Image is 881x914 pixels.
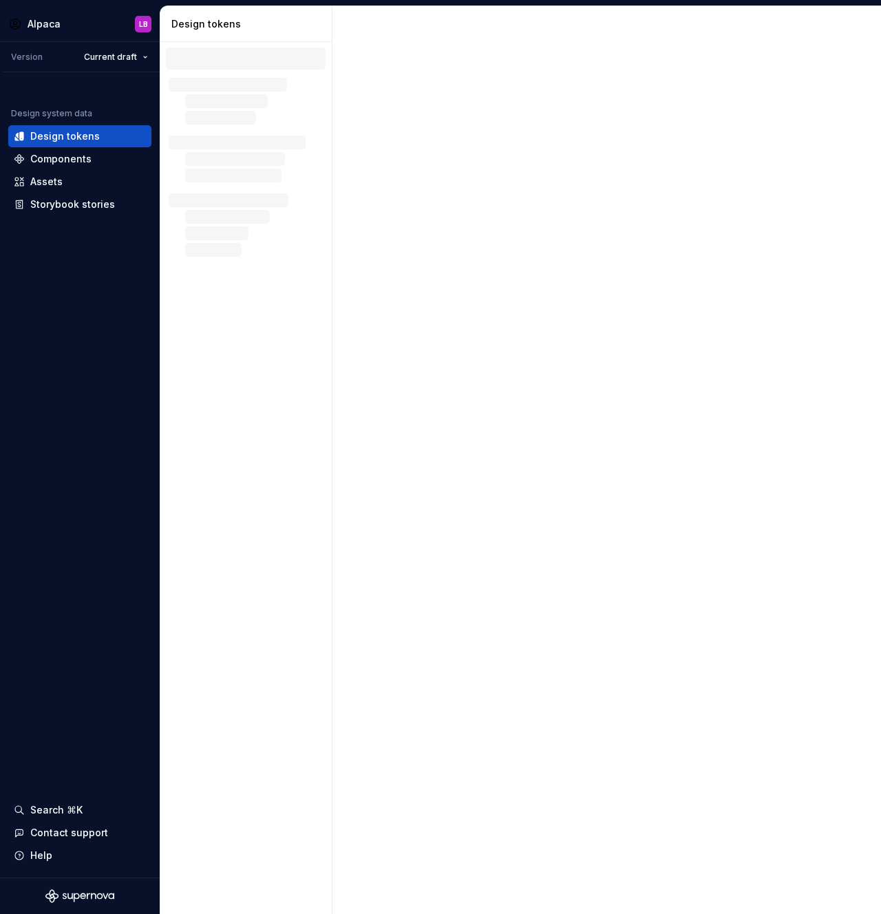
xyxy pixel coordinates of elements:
[84,52,137,63] span: Current draft
[30,175,63,189] div: Assets
[30,152,92,166] div: Components
[8,799,151,821] button: Search ⌘K
[8,171,151,193] a: Assets
[11,108,92,119] div: Design system data
[8,193,151,215] a: Storybook stories
[45,889,114,903] svg: Supernova Logo
[8,125,151,147] a: Design tokens
[3,9,157,39] button: AlpacaLB
[8,844,151,867] button: Help
[78,47,154,67] button: Current draft
[11,52,43,63] div: Version
[8,822,151,844] button: Contact support
[30,826,108,840] div: Contact support
[8,148,151,170] a: Components
[139,19,148,30] div: LB
[30,803,83,817] div: Search ⌘K
[28,17,61,31] div: Alpaca
[171,17,326,31] div: Design tokens
[30,849,52,862] div: Help
[30,198,115,211] div: Storybook stories
[30,129,100,143] div: Design tokens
